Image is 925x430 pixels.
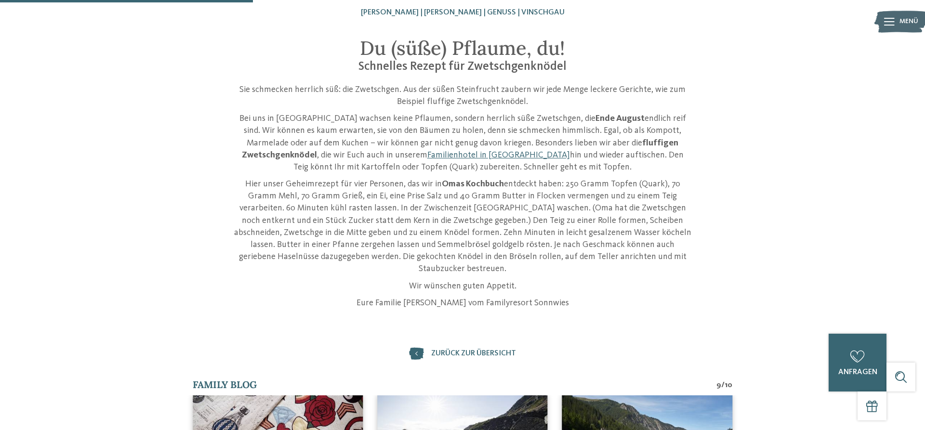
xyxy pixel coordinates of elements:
span: 9 [716,380,721,391]
a: zurück zur Übersicht [409,348,516,360]
p: Hier unser Geheimrezept für vier Personen, das wir in entdeckt haben: 250 Gramm Topfen (Quark), 7... [234,178,691,275]
span: 10 [725,380,732,391]
span: Du (süße) Pflaume, du! [360,36,565,60]
p: Eure Familie [PERSON_NAME] vom Familyresort Sonnwies [234,297,691,309]
span: anfragen [838,368,877,376]
span: Schnelles Rezept für Zwetschgenknödel [358,61,567,73]
p: Wir wünschen guten Appetit. [234,280,691,292]
strong: Omas Kochbuch [442,180,504,188]
a: Familienhotel in [GEOGRAPHIC_DATA] [427,151,570,159]
strong: fluffigen Zwetschgenknödel [242,139,679,159]
span: / [721,380,725,391]
strong: Ende August [595,114,645,123]
p: Bei uns in [GEOGRAPHIC_DATA] wachsen keine Pflaumen, sondern herrlich süße Zwetschgen, die endlic... [234,113,691,173]
span: [PERSON_NAME] | [PERSON_NAME] | Genuss | Vinschgau [361,9,565,16]
p: Sie schmecken herrlich süß: die Zwetschgen. Aus der süßen Steinfrucht zaubern wir jede Menge leck... [234,84,691,108]
a: anfragen [829,334,886,391]
span: zurück zur Übersicht [431,349,516,358]
span: Family Blog [193,378,257,391]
